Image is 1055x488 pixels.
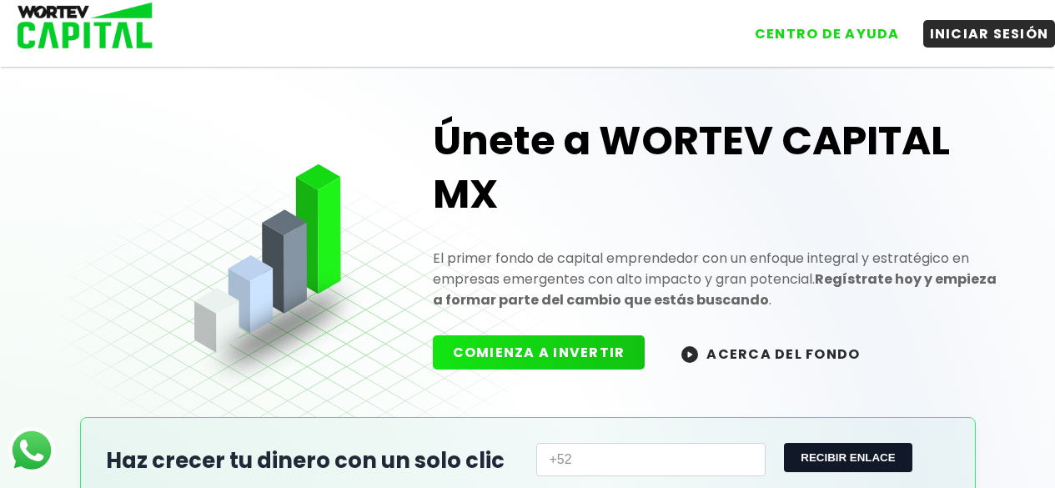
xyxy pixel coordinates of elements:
[681,346,698,363] img: wortev-capital-acerca-del-fondo
[433,248,1002,310] p: El primer fondo de capital emprendedor con un enfoque integral y estratégico en empresas emergent...
[661,335,880,371] button: ACERCA DEL FONDO
[784,443,912,472] button: RECIBIR ENLACE
[433,269,997,309] strong: Regístrate hoy y empieza a formar parte del cambio que estás buscando
[731,8,907,48] a: CENTRO DE AYUDA
[433,335,646,370] button: COMIENZA A INVERTIR
[106,445,520,477] h2: Haz crecer tu dinero con un solo clic
[748,20,907,48] button: CENTRO DE AYUDA
[433,114,1002,221] h1: Únete a WORTEV CAPITAL MX
[8,427,55,474] img: logos_whatsapp-icon.242b2217.svg
[433,343,662,362] a: COMIENZA A INVERTIR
